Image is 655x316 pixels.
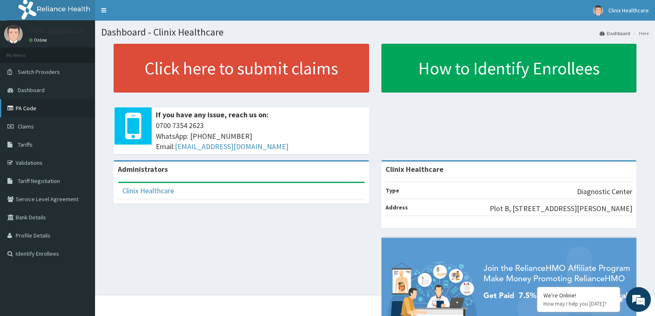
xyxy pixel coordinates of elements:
span: Tariffs [18,141,33,148]
b: Type [386,187,399,194]
b: Address [386,204,408,211]
a: How to Identify Enrollees [381,44,637,93]
p: Diagnostic Center [577,186,632,197]
span: Switch Providers [18,68,60,76]
a: [EMAIL_ADDRESS][DOMAIN_NAME] [175,142,288,151]
strong: Clinix Healthcare [386,164,443,174]
a: Dashboard [600,30,630,37]
li: Here [631,30,649,37]
span: Dashboard [18,86,45,94]
span: Tariff Negotiation [18,177,60,185]
a: Click here to submit claims [114,44,369,93]
h1: Dashboard - Clinix Healthcare [101,27,649,38]
div: We're Online! [543,292,614,299]
b: If you have any issue, reach us on: [156,110,269,119]
span: 0700 7354 2623 WhatsApp: [PHONE_NUMBER] Email: [156,120,365,152]
p: Clinix Healthcare [29,27,84,34]
a: Clinix Healthcare [122,186,174,195]
img: User Image [593,5,603,16]
a: Online [29,37,49,43]
p: How may I help you today? [543,300,614,307]
b: Administrators [118,164,168,174]
span: Claims [18,123,34,130]
img: User Image [4,25,23,43]
span: Clinix Healthcare [608,7,649,14]
p: Plot B, [STREET_ADDRESS][PERSON_NAME] [490,203,632,214]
